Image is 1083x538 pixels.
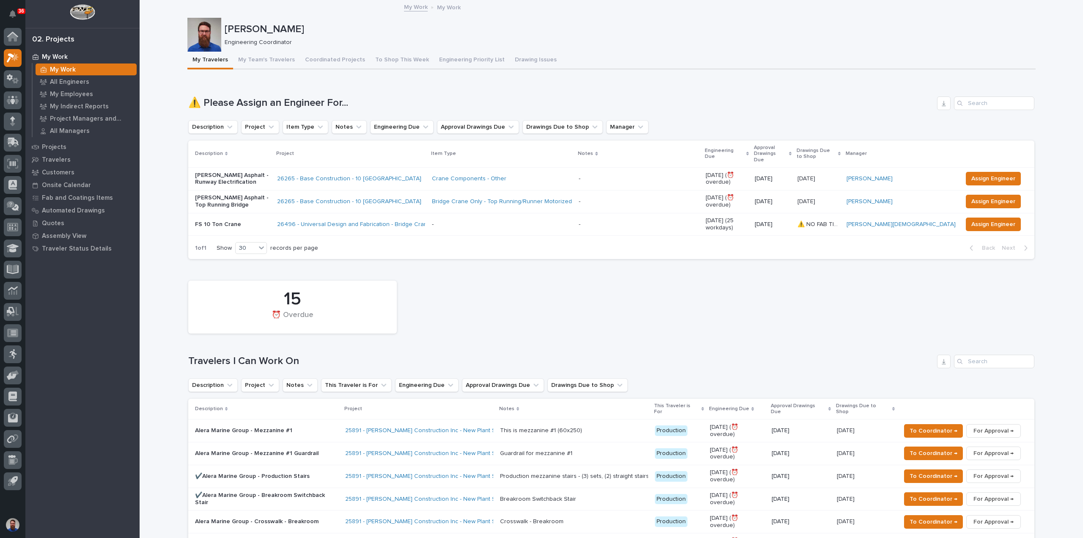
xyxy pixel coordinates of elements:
[910,471,957,481] span: To Coordinator →
[345,496,563,503] a: 25891 - [PERSON_NAME] Construction Inc - New Plant Setup - Mezzanine Project
[345,518,563,525] a: 25891 - [PERSON_NAME] Construction Inc - New Plant Setup - Mezzanine Project
[42,207,105,215] p: Automated Drawings
[579,221,580,228] div: -
[706,217,748,232] p: [DATE] (25 workdays)
[710,447,765,461] p: [DATE] (⏰ overdue)
[846,149,867,158] p: Manager
[837,471,856,480] p: [DATE]
[225,23,1032,36] p: [PERSON_NAME]
[203,311,382,328] div: ⏰ Overdue
[4,516,22,534] button: users-avatar
[973,426,1014,436] span: For Approval →
[432,175,506,182] a: Crane Components - Other
[437,120,519,134] button: Approval Drawings Due
[705,146,744,162] p: Engineering Due
[188,510,1034,533] tr: Alera Marine Group - Crosswalk - Breakroom25891 - [PERSON_NAME] Construction Inc - New Plant Setu...
[500,518,563,525] div: Crosswalk - Breakroom
[954,97,1034,110] input: Search
[33,88,140,100] a: My Employees
[432,221,572,228] p: -
[500,450,572,457] div: Guardrail for mezzanine #1
[217,245,232,252] p: Show
[33,76,140,88] a: All Engineers
[33,63,140,75] a: My Work
[345,473,563,480] a: 25891 - [PERSON_NAME] Construction Inc - New Plant Setup - Mezzanine Project
[345,427,563,434] a: 25891 - [PERSON_NAME] Construction Inc - New Plant Setup - Mezzanine Project
[954,355,1034,368] div: Search
[547,378,628,392] button: Drawings Due to Shop
[910,494,957,504] span: To Coordinator →
[188,378,238,392] button: Description
[966,447,1021,460] button: For Approval →
[188,442,1034,465] tr: Alera Marine Group - Mezzanine #1 Guardrail25891 - [PERSON_NAME] Construction Inc - New Plant Set...
[188,355,934,367] h1: Travelers I Can Work On
[370,120,434,134] button: Engineering Due
[188,465,1034,488] tr: ✔️Alera Marine Group - Production Stairs25891 - [PERSON_NAME] Construction Inc - New Plant Setup ...
[33,100,140,112] a: My Indirect Reports
[973,517,1014,527] span: For Approval →
[19,8,24,14] p: 36
[195,404,223,414] p: Description
[971,219,1015,229] span: Assign Engineer
[655,516,687,527] div: Production
[966,424,1021,438] button: For Approval →
[50,103,109,110] p: My Indirect Reports
[50,115,133,123] p: Project Managers and Engineers
[236,244,256,253] div: 30
[966,195,1021,208] button: Assign Engineer
[195,473,338,480] p: ✔️Alera Marine Group - Production Stairs
[963,244,998,252] button: Back
[847,198,893,205] a: [PERSON_NAME]
[500,496,576,503] div: Breakroom Switchback Stair
[847,221,956,228] a: [PERSON_NAME][DEMOGRAPHIC_DATA]
[25,217,140,229] a: Quotes
[1002,244,1020,252] span: Next
[579,198,580,205] div: -
[797,196,817,205] p: [DATE]
[522,120,603,134] button: Drawings Due to Shop
[772,518,830,525] p: [DATE]
[195,221,270,228] p: FS 10 Ton Crane
[606,120,649,134] button: Manager
[654,401,700,417] p: This Traveler is For
[188,419,1034,442] tr: Alera Marine Group - Mezzanine #125891 - [PERSON_NAME] Construction Inc - New Plant Setup - Mezza...
[437,2,461,11] p: My Work
[70,4,95,20] img: Workspace Logo
[50,78,89,86] p: All Engineers
[187,52,233,69] button: My Travelers
[755,221,790,228] p: [DATE]
[500,473,648,480] div: Production mezzanine stairs - (3) sets, (2) straight stairs per mezzanine
[710,492,765,506] p: [DATE] (⏰ overdue)
[973,471,1014,481] span: For Approval →
[710,424,765,438] p: [DATE] (⏰ overdue)
[910,517,957,527] span: To Coordinator →
[50,91,93,98] p: My Employees
[966,515,1021,529] button: For Approval →
[710,515,765,529] p: [DATE] (⏰ overdue)
[510,52,562,69] button: Drawing Issues
[188,488,1034,510] tr: ✔️Alera Marine Group - Breakroom Switchback Stair25891 - [PERSON_NAME] Construction Inc - New Pla...
[241,120,279,134] button: Project
[973,448,1014,458] span: For Approval →
[966,218,1021,231] button: Assign Engineer
[904,469,963,483] button: To Coordinator →
[431,149,456,158] p: Item Type
[847,175,893,182] a: [PERSON_NAME]
[754,143,786,165] p: Approval Drawings Due
[655,494,687,505] div: Production
[195,172,270,186] p: [PERSON_NAME] Asphalt - Runway Electrification
[195,492,338,506] p: ✔️Alera Marine Group - Breakroom Switchback Stair
[755,198,790,205] p: [DATE]
[910,448,957,458] span: To Coordinator →
[225,39,1029,46] p: Engineering Coordinator
[25,179,140,191] a: Onsite Calendar
[971,196,1015,207] span: Assign Engineer
[32,35,74,44] div: 02. Projects
[797,174,817,182] p: [DATE]
[188,97,934,109] h1: ⚠️ Please Assign an Engineer For...
[772,496,830,503] p: [DATE]
[195,450,338,457] p: Alera Marine Group - Mezzanine #1 Guardrail
[195,149,223,158] p: Description
[904,424,963,438] button: To Coordinator →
